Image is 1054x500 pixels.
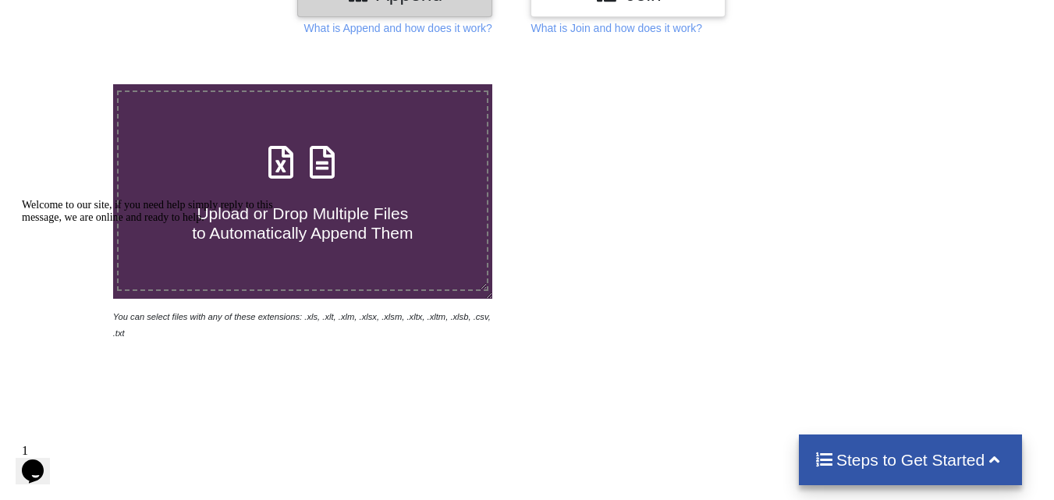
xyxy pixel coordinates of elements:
[6,6,257,30] span: Welcome to our site, if you need help simply reply to this message, we are online and ready to help.
[304,20,492,36] p: What is Append and how does it work?
[6,6,287,31] div: Welcome to our site, if you need help simply reply to this message, we are online and ready to help.
[814,450,1007,470] h4: Steps to Get Started
[16,193,296,430] iframe: chat widget
[113,312,491,338] i: You can select files with any of these extensions: .xls, .xlt, .xlm, .xlsx, .xlsm, .xltx, .xltm, ...
[531,20,701,36] p: What is Join and how does it work?
[16,438,66,484] iframe: chat widget
[192,204,413,242] span: Upload or Drop Multiple Files to Automatically Append Them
